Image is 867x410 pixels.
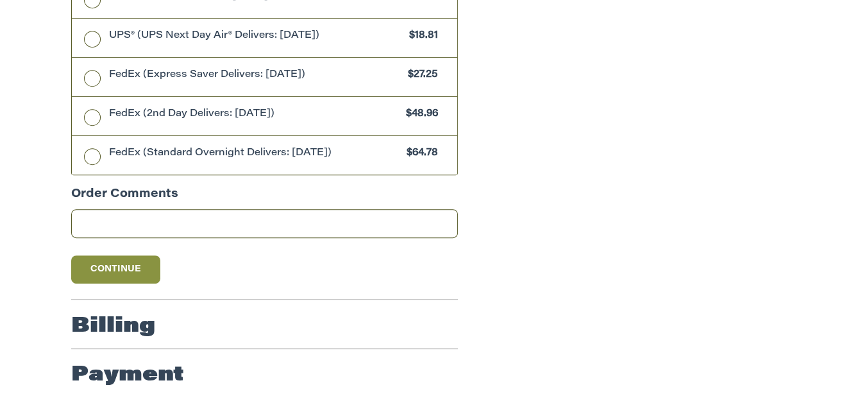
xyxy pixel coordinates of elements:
[109,107,400,122] span: FedEx (2nd Day Delivers: [DATE])
[71,314,155,339] h2: Billing
[109,146,401,161] span: FedEx (Standard Overnight Delivers: [DATE])
[401,146,439,161] span: $64.78
[109,68,402,83] span: FedEx (Express Saver Delivers: [DATE])
[402,68,439,83] span: $27.25
[109,29,403,44] span: UPS® (UPS Next Day Air® Delivers: [DATE])
[71,363,184,388] h2: Payment
[71,255,161,284] button: Continue
[71,186,178,210] legend: Order Comments
[400,107,439,122] span: $48.96
[403,29,439,44] span: $18.81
